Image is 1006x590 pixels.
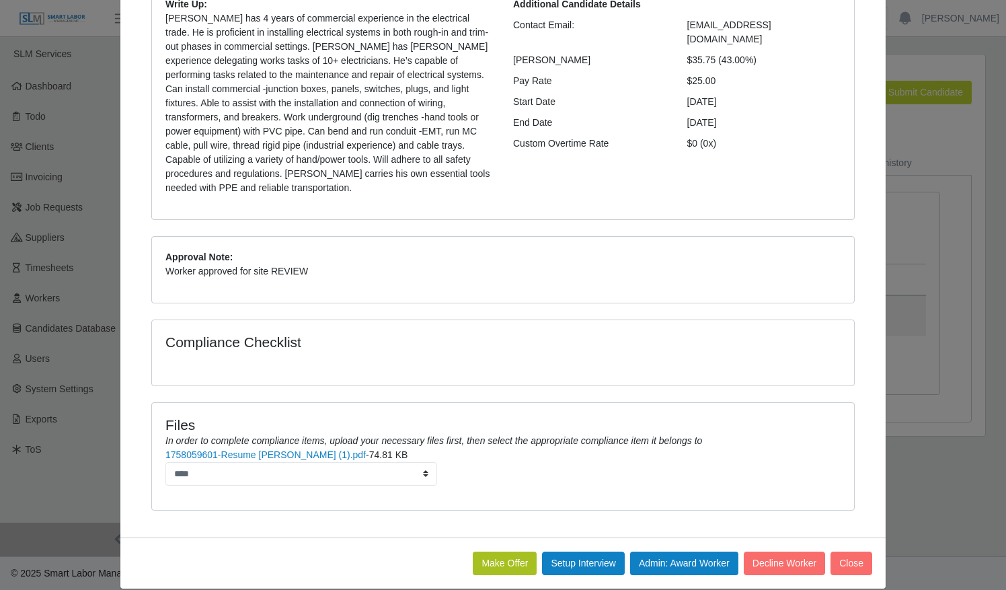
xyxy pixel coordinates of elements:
div: [DATE] [677,95,851,109]
span: $0 (0x) [687,138,717,149]
div: $35.75 (43.00%) [677,53,851,67]
span: [DATE] [687,117,717,128]
a: 1758059601-Resume [PERSON_NAME] (1).pdf [165,449,366,460]
button: Admin: Award Worker [630,552,738,575]
h4: Files [165,416,841,433]
b: Approval Note: [165,252,233,262]
div: Pay Rate [503,74,677,88]
div: Custom Overtime Rate [503,137,677,151]
span: [EMAIL_ADDRESS][DOMAIN_NAME] [687,20,771,44]
h4: Compliance Checklist [165,334,609,351]
li: - [165,448,841,486]
div: [PERSON_NAME] [503,53,677,67]
div: $25.00 [677,74,851,88]
button: Decline Worker [744,552,825,575]
i: In order to complete compliance items, upload your necessary files first, then select the appropr... [165,435,702,446]
button: Close [830,552,872,575]
span: 74.81 KB [369,449,408,460]
button: Make Offer [473,552,537,575]
div: Contact Email: [503,18,677,46]
div: Start Date [503,95,677,109]
p: [PERSON_NAME] has 4 years of commercial experience in the electrical trade. He is proficient in i... [165,11,493,195]
div: End Date [503,116,677,130]
p: Worker approved for site REVIEW [165,264,841,279]
button: Setup Interview [542,552,625,575]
